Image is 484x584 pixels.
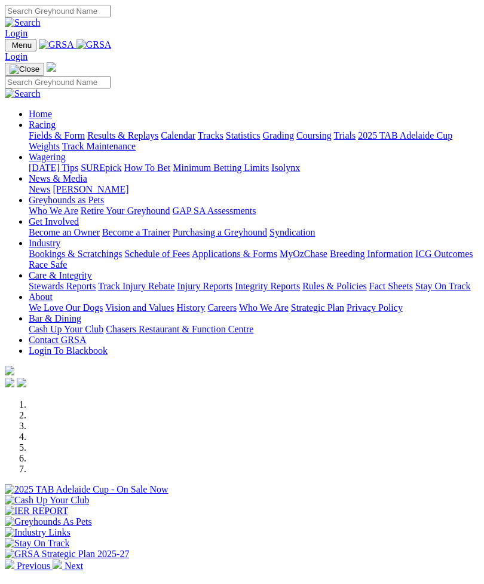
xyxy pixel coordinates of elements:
[65,561,83,571] span: Next
[5,17,41,28] img: Search
[29,302,103,313] a: We Love Our Dogs
[29,238,60,248] a: Industry
[29,345,108,356] a: Login To Blackbook
[81,163,121,173] a: SUREpick
[124,249,189,259] a: Schedule of Fees
[47,62,56,72] img: logo-grsa-white.png
[29,173,87,184] a: News & Media
[5,527,71,538] img: Industry Links
[29,324,479,335] div: Bar & Dining
[263,130,294,140] a: Grading
[17,561,50,571] span: Previous
[5,516,92,527] img: Greyhounds As Pets
[271,163,300,173] a: Isolynx
[76,39,112,50] img: GRSA
[176,302,205,313] a: History
[5,76,111,88] input: Search
[17,378,26,387] img: twitter.svg
[29,270,92,280] a: Care & Integrity
[5,378,14,387] img: facebook.svg
[415,281,470,291] a: Stay On Track
[5,559,14,569] img: chevron-left-pager-white.svg
[358,130,452,140] a: 2025 TAB Adelaide Cup
[5,51,27,62] a: Login
[53,561,83,571] a: Next
[29,249,122,259] a: Bookings & Scratchings
[29,195,104,205] a: Greyhounds as Pets
[87,130,158,140] a: Results & Replays
[5,561,53,571] a: Previous
[280,249,327,259] a: MyOzChase
[106,324,253,334] a: Chasers Restaurant & Function Centre
[29,324,103,334] a: Cash Up Your Club
[29,206,479,216] div: Greyhounds as Pets
[105,302,174,313] a: Vision and Values
[173,227,267,237] a: Purchasing a Greyhound
[173,163,269,173] a: Minimum Betting Limits
[53,184,128,194] a: [PERSON_NAME]
[5,549,129,559] img: GRSA Strategic Plan 2025-27
[10,65,39,74] img: Close
[29,163,479,173] div: Wagering
[81,206,170,216] a: Retire Your Greyhound
[29,292,53,302] a: About
[5,5,111,17] input: Search
[330,249,413,259] a: Breeding Information
[347,302,403,313] a: Privacy Policy
[29,313,81,323] a: Bar & Dining
[29,227,100,237] a: Become an Owner
[239,302,289,313] a: Who We Are
[226,130,261,140] a: Statistics
[192,249,277,259] a: Applications & Forms
[29,281,96,291] a: Stewards Reports
[235,281,300,291] a: Integrity Reports
[29,227,479,238] div: Get Involved
[369,281,413,291] a: Fact Sheets
[5,484,169,495] img: 2025 TAB Adelaide Cup - On Sale Now
[29,184,50,194] a: News
[207,302,237,313] a: Careers
[29,259,67,270] a: Race Safe
[29,206,78,216] a: Who We Are
[62,141,136,151] a: Track Maintenance
[269,227,315,237] a: Syndication
[291,302,344,313] a: Strategic Plan
[177,281,232,291] a: Injury Reports
[98,281,174,291] a: Track Injury Rebate
[302,281,367,291] a: Rules & Policies
[5,39,36,51] button: Toggle navigation
[29,335,86,345] a: Contact GRSA
[29,130,479,152] div: Racing
[124,163,171,173] a: How To Bet
[29,249,479,270] div: Industry
[5,495,89,506] img: Cash Up Your Club
[415,249,473,259] a: ICG Outcomes
[29,216,79,227] a: Get Involved
[5,63,44,76] button: Toggle navigation
[296,130,332,140] a: Coursing
[173,206,256,216] a: GAP SA Assessments
[5,538,69,549] img: Stay On Track
[29,302,479,313] div: About
[29,281,479,292] div: Care & Integrity
[29,120,56,130] a: Racing
[29,152,66,162] a: Wagering
[5,366,14,375] img: logo-grsa-white.png
[29,163,78,173] a: [DATE] Tips
[29,130,85,140] a: Fields & Form
[333,130,356,140] a: Trials
[102,227,170,237] a: Become a Trainer
[39,39,74,50] img: GRSA
[198,130,223,140] a: Tracks
[29,184,479,195] div: News & Media
[5,506,68,516] img: IER REPORT
[12,41,32,50] span: Menu
[29,109,52,119] a: Home
[161,130,195,140] a: Calendar
[29,141,60,151] a: Weights
[5,28,27,38] a: Login
[5,88,41,99] img: Search
[53,559,62,569] img: chevron-right-pager-white.svg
